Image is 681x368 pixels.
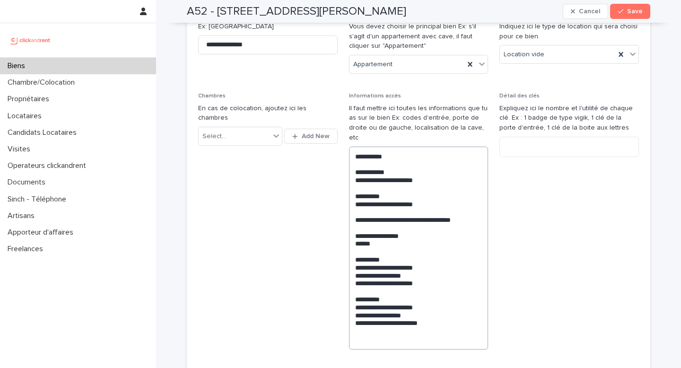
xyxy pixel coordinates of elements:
[187,5,406,18] h2: A52 - [STREET_ADDRESS][PERSON_NAME]
[499,93,540,99] span: Détail des clés
[198,104,338,123] p: En cas de colocation, ajoutez ici les chambres
[4,128,84,137] p: Candidats Locataires
[4,195,74,204] p: Sinch - Téléphone
[353,60,393,70] span: Appartement
[349,93,401,99] span: Informations accès
[4,78,82,87] p: Chambre/Colocation
[504,50,544,60] span: Location vide
[563,4,608,19] button: Cancel
[4,228,81,237] p: Apporteur d'affaires
[579,8,600,15] span: Cancel
[499,22,639,42] p: Indiquez ici le type de location qui sera choisi pour ce bien.
[499,104,639,133] p: Expliquez ici le nombre et l'utilité de chaque clé. Ex : 1 badge de type vigik, 1 clé de la porte...
[349,104,489,143] p: Il faut mettre ici toutes les informations que tu as sur le bien Ex: codes d'entrée, porte de dro...
[198,93,226,99] span: Chambres
[198,22,338,32] p: Ex: [GEOGRAPHIC_DATA]
[302,133,330,140] span: Add New
[4,211,42,220] p: Artisans
[8,31,53,50] img: UCB0brd3T0yccxBKYDjQ
[4,245,51,254] p: Freelances
[349,22,489,51] p: Vous devez choisir le principal bien Ex: s'il s'agit d'un appartement avec cave, il faut cliquer ...
[4,178,53,187] p: Documents
[610,4,650,19] button: Save
[4,61,33,70] p: Biens
[4,161,94,170] p: Operateurs clickandrent
[4,145,38,154] p: Visites
[4,112,49,121] p: Locataires
[202,131,226,141] div: Select...
[4,95,57,104] p: Propriétaires
[627,8,643,15] span: Save
[284,129,337,144] button: Add New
